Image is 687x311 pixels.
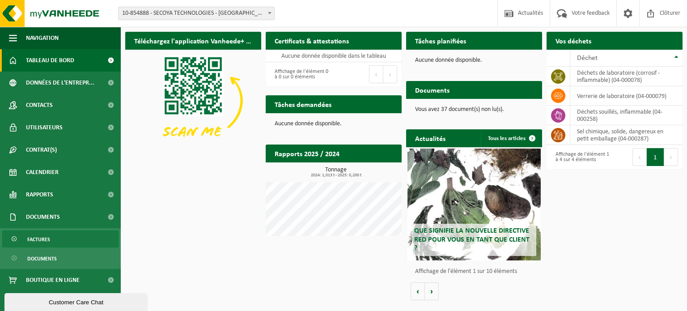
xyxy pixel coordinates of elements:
span: Que signifie la nouvelle directive RED pour vous en tant que client ? [414,227,530,251]
span: Documents [26,206,60,228]
a: Consulter les rapports [324,162,401,180]
img: Download de VHEPlus App [125,50,261,152]
button: Previous [369,65,383,83]
span: 10-854888 - SECOYA TECHNOLOGIES - LOUVAIN-LA-NEUVE [119,7,274,20]
td: Aucune donnée disponible dans le tableau [266,50,402,62]
h3: Tonnage [270,167,402,178]
p: Aucune donnée disponible. [275,121,393,127]
h2: Certificats & attestations [266,32,358,49]
h2: Téléchargez l'application Vanheede+ maintenant! [125,32,261,49]
h2: Tâches demandées [266,95,340,113]
span: Utilisateurs [26,116,63,139]
p: Aucune donnée disponible. [415,57,533,64]
h2: Rapports 2025 / 2024 [266,145,348,162]
div: Affichage de l'élément 0 à 0 sur 0 éléments [270,64,329,84]
button: Vorige [411,282,425,300]
h2: Vos déchets [547,32,600,49]
p: Vous avez 37 document(s) non lu(s). [415,107,533,113]
td: déchets de laboratoire (corrosif - inflammable) (04-000078) [570,67,683,86]
h2: Actualités [406,129,454,147]
span: Tableau de bord [26,49,74,72]
a: Tous les articles [481,129,541,147]
span: Contrat(s) [26,139,57,161]
span: Rapports [26,183,53,206]
td: verrerie de laboratoire (04-000079) [570,86,683,106]
span: Calendrier [26,161,59,183]
button: Previous [632,148,647,166]
span: Contacts [26,94,53,116]
button: 1 [647,148,664,166]
iframe: chat widget [4,291,149,311]
span: Factures [27,231,50,248]
span: Documents [27,250,57,267]
td: déchets souillés, inflammable (04-000258) [570,106,683,125]
button: Volgende [425,282,439,300]
td: sel chimique, solide, dangereux en petit emballage (04-000287) [570,125,683,145]
a: Documents [2,250,119,267]
h2: Documents [406,81,458,98]
div: Affichage de l'élément 1 à 4 sur 4 éléments [551,147,610,167]
h2: Tâches planifiées [406,32,475,49]
span: Déchet [577,55,598,62]
span: 2024: 1,013 t - 2025: 0,200 t [270,173,402,178]
span: Navigation [26,27,59,49]
p: Affichage de l'élément 1 sur 10 éléments [415,268,538,275]
span: 10-854888 - SECOYA TECHNOLOGIES - LOUVAIN-LA-NEUVE [118,7,275,20]
a: Factures [2,230,119,247]
span: Données de l'entrepr... [26,72,94,94]
button: Next [383,65,397,83]
span: Boutique en ligne [26,269,80,291]
button: Next [664,148,678,166]
a: Que signifie la nouvelle directive RED pour vous en tant que client ? [407,149,541,260]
